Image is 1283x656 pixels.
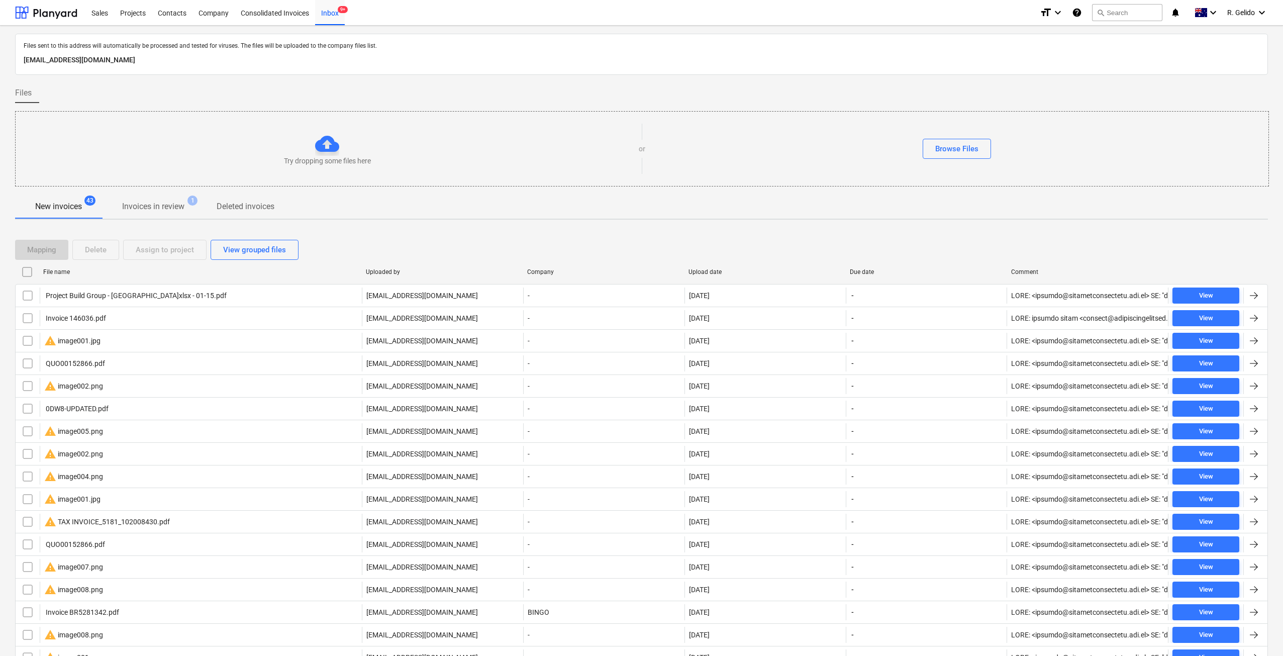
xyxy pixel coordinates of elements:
[1097,9,1105,17] span: search
[1172,468,1239,485] button: View
[850,449,855,459] span: -
[1233,608,1283,656] iframe: Chat Widget
[15,111,1269,186] div: Try dropping some files hereorBrowse Files
[689,540,710,548] div: [DATE]
[850,494,855,504] span: -
[1011,268,1164,275] div: Comment
[366,426,478,436] p: [EMAIL_ADDRESS][DOMAIN_NAME]
[211,240,299,260] button: View grouped files
[1199,516,1213,528] div: View
[1199,629,1213,641] div: View
[523,333,684,349] div: -
[1052,7,1064,19] i: keyboard_arrow_down
[1207,7,1219,19] i: keyboard_arrow_down
[217,201,274,213] p: Deleted invoices
[366,562,478,572] p: [EMAIL_ADDRESS][DOMAIN_NAME]
[1092,4,1162,21] button: Search
[366,585,478,595] p: [EMAIL_ADDRESS][DOMAIN_NAME]
[366,607,478,617] p: [EMAIL_ADDRESS][DOMAIN_NAME]
[1072,7,1082,19] i: Knowledge base
[689,518,710,526] div: [DATE]
[44,516,170,528] div: TAX INVOICE_5181_102008430.pdf
[44,448,56,460] span: warning
[366,291,478,301] p: [EMAIL_ADDRESS][DOMAIN_NAME]
[1172,582,1239,598] button: View
[523,446,684,462] div: -
[1172,333,1239,349] button: View
[850,585,855,595] span: -
[1256,7,1268,19] i: keyboard_arrow_down
[850,562,855,572] span: -
[24,54,1259,66] p: [EMAIL_ADDRESS][DOMAIN_NAME]
[44,629,56,641] span: warning
[1199,290,1213,302] div: View
[1227,9,1255,17] span: R. Gelido
[1172,401,1239,417] button: View
[1199,494,1213,505] div: View
[44,471,56,483] span: warning
[523,514,684,530] div: -
[523,582,684,598] div: -
[1172,423,1239,439] button: View
[527,268,680,275] div: Company
[44,359,105,367] div: QUO00152866.pdf
[44,516,56,528] span: warning
[850,268,1003,275] div: Due date
[850,539,855,549] span: -
[284,156,371,166] p: Try dropping some files here
[1172,627,1239,643] button: View
[1172,355,1239,371] button: View
[523,423,684,439] div: -
[850,426,855,436] span: -
[523,604,684,620] div: BINGO
[935,142,978,155] div: Browse Files
[338,6,348,13] span: 9+
[850,313,855,323] span: -
[689,314,710,322] div: [DATE]
[1199,426,1213,437] div: View
[523,536,684,552] div: -
[850,291,855,301] span: -
[1199,313,1213,324] div: View
[850,630,855,640] span: -
[639,144,645,154] p: or
[523,468,684,485] div: -
[1199,607,1213,618] div: View
[523,355,684,371] div: -
[523,288,684,304] div: -
[44,314,106,322] div: Invoice 146036.pdf
[1040,7,1052,19] i: format_size
[366,449,478,459] p: [EMAIL_ADDRESS][DOMAIN_NAME]
[689,608,710,616] div: [DATE]
[366,313,478,323] p: [EMAIL_ADDRESS][DOMAIN_NAME]
[850,336,855,346] span: -
[366,630,478,640] p: [EMAIL_ADDRESS][DOMAIN_NAME]
[35,201,82,213] p: New invoices
[689,473,710,481] div: [DATE]
[44,425,56,437] span: warning
[689,337,710,345] div: [DATE]
[1199,539,1213,550] div: View
[1172,378,1239,394] button: View
[1199,584,1213,596] div: View
[850,517,855,527] span: -
[366,472,478,482] p: [EMAIL_ADDRESS][DOMAIN_NAME]
[1172,559,1239,575] button: View
[1199,448,1213,460] div: View
[850,358,855,368] span: -
[1199,471,1213,483] div: View
[44,584,103,596] div: image008.png
[523,491,684,507] div: -
[44,493,101,505] div: image001.jpg
[523,627,684,643] div: -
[523,559,684,575] div: -
[850,607,855,617] span: -
[1172,514,1239,530] button: View
[689,382,710,390] div: [DATE]
[1199,358,1213,369] div: View
[44,448,103,460] div: image002.png
[366,381,478,391] p: [EMAIL_ADDRESS][DOMAIN_NAME]
[84,196,95,206] span: 43
[44,380,56,392] span: warning
[689,292,710,300] div: [DATE]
